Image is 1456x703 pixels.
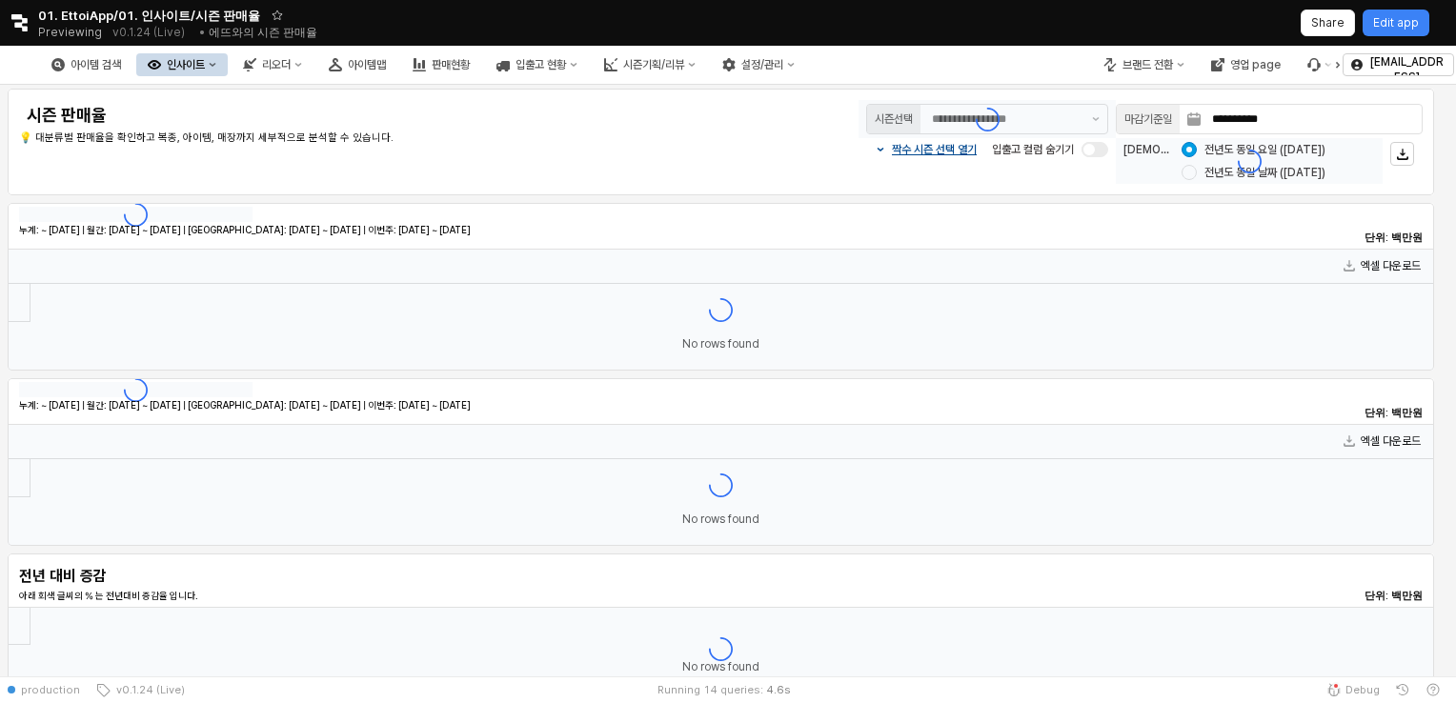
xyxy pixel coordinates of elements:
p: v0.1.24 (Live) [112,25,185,40]
button: 입출고 현황 [485,53,589,76]
p: 단위: 백만원 [1305,405,1423,421]
span: v0.1.24 (Live) [111,682,185,697]
h5: 전년 대비 증감 [19,567,253,586]
button: v0.1.24 (Live) [88,676,192,703]
button: 아이템 검색 [40,53,132,76]
p: Share [1311,15,1345,30]
button: 시즌기획/리뷰 [593,53,707,76]
button: Edit app [1363,10,1429,36]
p: Edit app [1373,15,1419,30]
span: Debug [1345,682,1380,697]
div: Menu item 6 [1296,53,1344,76]
button: 설정/관리 [711,53,806,76]
div: 브랜드 전환 [1122,58,1173,71]
span: production [21,682,80,697]
div: 리오더 [262,58,291,71]
p: 누계: ~ [DATE] | 월간: [DATE] ~ [DATE] | [GEOGRAPHIC_DATA]: [DATE] ~ [DATE] | 이번주: [DATE] ~ [DATE] [19,223,955,237]
p: 아래 회색 글씨의 % 는 전년대비 증감율 입니다. [19,589,955,603]
div: 시즌기획/리뷰 [623,58,684,71]
button: 인사이트 [136,53,228,76]
span: 에뜨와의 시즌 판매율 [209,25,317,39]
p: 💡 대분류별 판매율을 확인하고 복종, 아이템, 매장까지 세부적으로 분석할 수 있습니다. [19,131,604,147]
div: 설정/관리 [741,58,783,71]
span: Previewing [38,23,102,42]
button: 판매현황 [401,53,481,76]
div: 마감기준일 [1124,110,1172,129]
div: 영업 page [1230,58,1281,71]
div: Previewing v0.1.24 (Live) [38,19,195,46]
button: Debug [1319,676,1387,703]
button: Add app to favorites [268,6,287,25]
p: 단위: 백만원 [1305,588,1423,604]
button: Share app [1301,10,1355,36]
button: [EMAIL_ADDRESS] [1343,53,1454,76]
div: 아이템맵 [348,58,386,71]
div: 아이템 검색 [71,58,121,71]
button: 아이템맵 [317,53,397,76]
button: 영업 page [1200,53,1292,76]
p: 단위: 백만원 [1305,230,1423,246]
p: 짝수 시즌 선택 열기 [892,142,977,157]
span: • [199,25,206,39]
div: 인사이트 [167,58,205,71]
span: 01. EttoiApp/01. 인사이트/시즌 판매율 [38,6,260,25]
button: 짝수 시즌 선택 열기 [875,142,977,157]
p: 누계: ~ [DATE] | 월간: [DATE] ~ [DATE] | [GEOGRAPHIC_DATA]: [DATE] ~ [DATE] | 이번주: [DATE] ~ [DATE] [19,398,955,412]
span: 4.6 s [766,682,791,697]
button: 리오더 [232,53,313,76]
div: 입출고 현황 [516,58,566,71]
button: Help [1418,676,1448,703]
div: Running 14 queries: [657,682,763,697]
button: History [1387,676,1418,703]
button: 브랜드 전환 [1092,53,1196,76]
span: 입출고 컬럼 숨기기 [992,143,1074,156]
p: [EMAIL_ADDRESS] [1368,54,1446,85]
h4: 시즌 판매율 [27,106,597,125]
div: 판매현황 [432,58,470,71]
button: Releases and History [102,19,195,46]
